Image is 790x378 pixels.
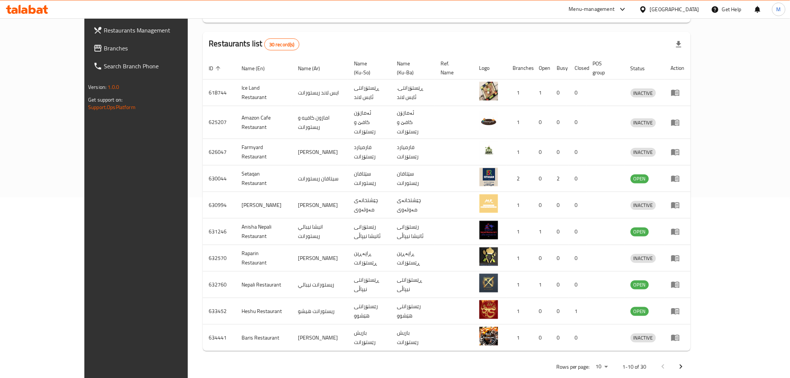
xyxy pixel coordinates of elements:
th: Busy [551,57,569,80]
span: OPEN [631,307,649,316]
td: 1 [533,272,551,298]
td: Amazon Cafe Restaurant [236,106,292,139]
td: 0 [551,245,569,272]
td: باریش رێستۆرانت [348,325,391,351]
span: Version: [88,82,106,92]
td: رێستۆرانتی هێشوو [348,298,391,325]
th: Branches [507,57,533,80]
td: 0 [569,165,587,192]
td: [PERSON_NAME] [292,245,348,272]
td: ڕاپەڕین ڕێستۆرانت [391,245,435,272]
td: 0 [551,219,569,245]
td: 630044 [203,165,236,192]
td: 0 [533,192,551,219]
span: INACTIVE [631,334,656,342]
th: Open [533,57,551,80]
td: .ڕێستۆرانتی ئایس لاند [391,80,435,106]
td: امازون كافيه و ريستورانت [292,106,348,139]
div: Menu [671,148,685,157]
div: INACTIVE [631,254,656,263]
span: OPEN [631,281,649,289]
td: 0 [533,245,551,272]
span: Name (En) [242,64,274,73]
td: Ice Land Restaurant [236,80,292,106]
td: 2 [551,165,569,192]
td: 1 [507,272,533,298]
button: Next page [672,358,690,376]
div: Menu [671,280,685,289]
div: Menu-management [569,5,615,14]
td: Nepali Restaurant [236,272,292,298]
td: 0 [551,325,569,351]
span: INACTIVE [631,201,656,210]
td: [PERSON_NAME] [292,325,348,351]
td: 0 [551,192,569,219]
td: 1 [507,245,533,272]
table: enhanced table [203,57,691,351]
div: Export file [670,35,688,53]
td: فارميارد رێستۆرانت [348,139,391,165]
th: Action [665,57,691,80]
td: 631246 [203,219,236,245]
span: POS group [593,59,616,77]
td: [PERSON_NAME] [292,192,348,219]
div: Menu [671,254,685,263]
td: Anisha Nepali Restaurant [236,219,292,245]
td: Heshu Restaurant [236,298,292,325]
td: 0 [533,325,551,351]
div: INACTIVE [631,89,656,97]
td: 634441 [203,325,236,351]
a: Search Branch Phone [87,57,216,75]
td: ريستورانت هيشو [292,298,348,325]
td: [PERSON_NAME] [236,192,292,219]
span: Name (Ar) [298,64,330,73]
div: Menu [671,333,685,342]
td: چێشتخانەی مەولەوی [391,192,435,219]
td: سيتاقان ريستورانت [292,165,348,192]
td: 1 [507,106,533,139]
p: 1-10 of 30 [623,362,647,372]
span: 30 record(s) [265,41,299,48]
td: ڕێستۆرانتی ئایس لاند [348,80,391,106]
td: 0 [533,298,551,325]
td: 0 [551,106,569,139]
a: Restaurants Management [87,21,216,39]
td: چێشتخانەی مەولەوی [348,192,391,219]
span: Ref. Name [441,59,464,77]
td: 632760 [203,272,236,298]
td: 0 [569,245,587,272]
td: ڕێستۆرانتی نیپاڵی [348,272,391,298]
td: [PERSON_NAME] [292,139,348,165]
img: Cheshtxanay Mawlawi [479,194,498,213]
td: Baris Restaurant [236,325,292,351]
td: رێستۆرانی ئانیشا نیپاڵی [348,219,391,245]
td: Farmyard Restaurant [236,139,292,165]
td: رێستۆرانی ئانیشا نیپاڵی [391,219,435,245]
img: Nepali Restaurant [479,274,498,292]
td: 626047 [203,139,236,165]
td: ريستورانت نيبالي [292,272,348,298]
td: 1 [569,298,587,325]
td: 2 [507,165,533,192]
td: 0 [569,106,587,139]
img: Farmyard Restaurant [479,141,498,160]
td: 0 [569,139,587,165]
a: Support.OpsPlatform [88,102,136,112]
div: INACTIVE [631,118,656,127]
td: 1 [533,219,551,245]
td: سێتاقان رێستورانت [391,165,435,192]
th: Closed [569,57,587,80]
td: سێتاقان رێستورانت [348,165,391,192]
span: Status [631,64,655,73]
td: 633452 [203,298,236,325]
td: ڕاپەڕین ڕێستۆرانت [348,245,391,272]
td: 618744 [203,80,236,106]
td: ئەمازۆن کافێ و رێستۆرانت [391,106,435,139]
td: 0 [569,272,587,298]
img: Ice Land Restaurant [479,82,498,100]
div: OPEN [631,174,649,183]
td: 0 [551,298,569,325]
td: 632570 [203,245,236,272]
